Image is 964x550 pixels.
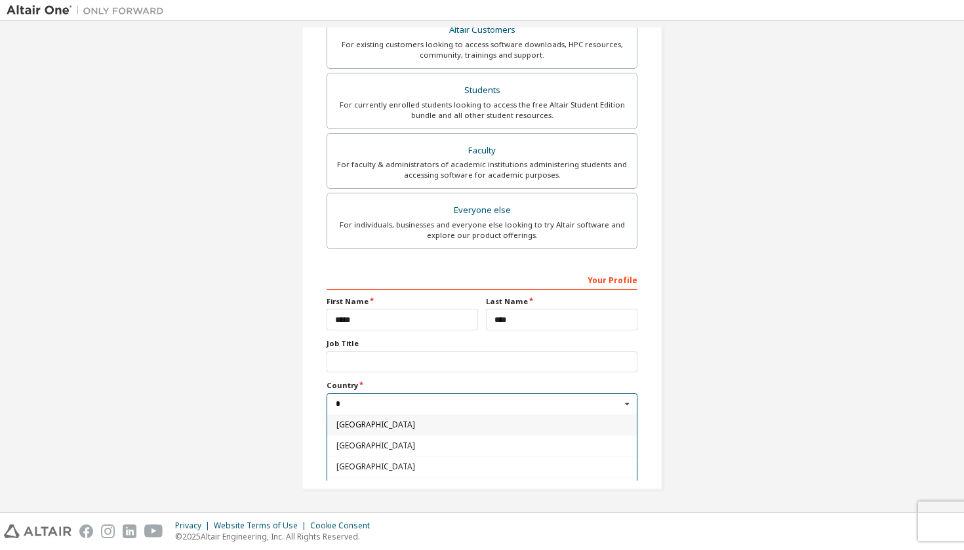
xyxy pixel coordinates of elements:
[214,521,310,531] div: Website Terms of Use
[79,524,93,538] img: facebook.svg
[336,421,628,429] span: [GEOGRAPHIC_DATA]
[335,142,629,160] div: Faculty
[327,296,478,307] label: First Name
[4,524,71,538] img: altair_logo.svg
[175,531,378,542] p: © 2025 Altair Engineering, Inc. All Rights Reserved.
[7,4,171,17] img: Altair One
[101,524,115,538] img: instagram.svg
[336,463,628,471] span: [GEOGRAPHIC_DATA]
[123,524,136,538] img: linkedin.svg
[335,159,629,180] div: For faculty & administrators of academic institutions administering students and accessing softwa...
[335,39,629,60] div: For existing customers looking to access software downloads, HPC resources, community, trainings ...
[486,296,637,307] label: Last Name
[335,81,629,100] div: Students
[335,100,629,121] div: For currently enrolled students looking to access the free Altair Student Edition bundle and all ...
[310,521,378,531] div: Cookie Consent
[327,269,637,290] div: Your Profile
[335,220,629,241] div: For individuals, businesses and everyone else looking to try Altair software and explore our prod...
[327,338,637,349] label: Job Title
[335,21,629,39] div: Altair Customers
[327,380,637,391] label: Country
[175,521,214,531] div: Privacy
[335,201,629,220] div: Everyone else
[144,524,163,538] img: youtube.svg
[336,442,628,450] span: [GEOGRAPHIC_DATA]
